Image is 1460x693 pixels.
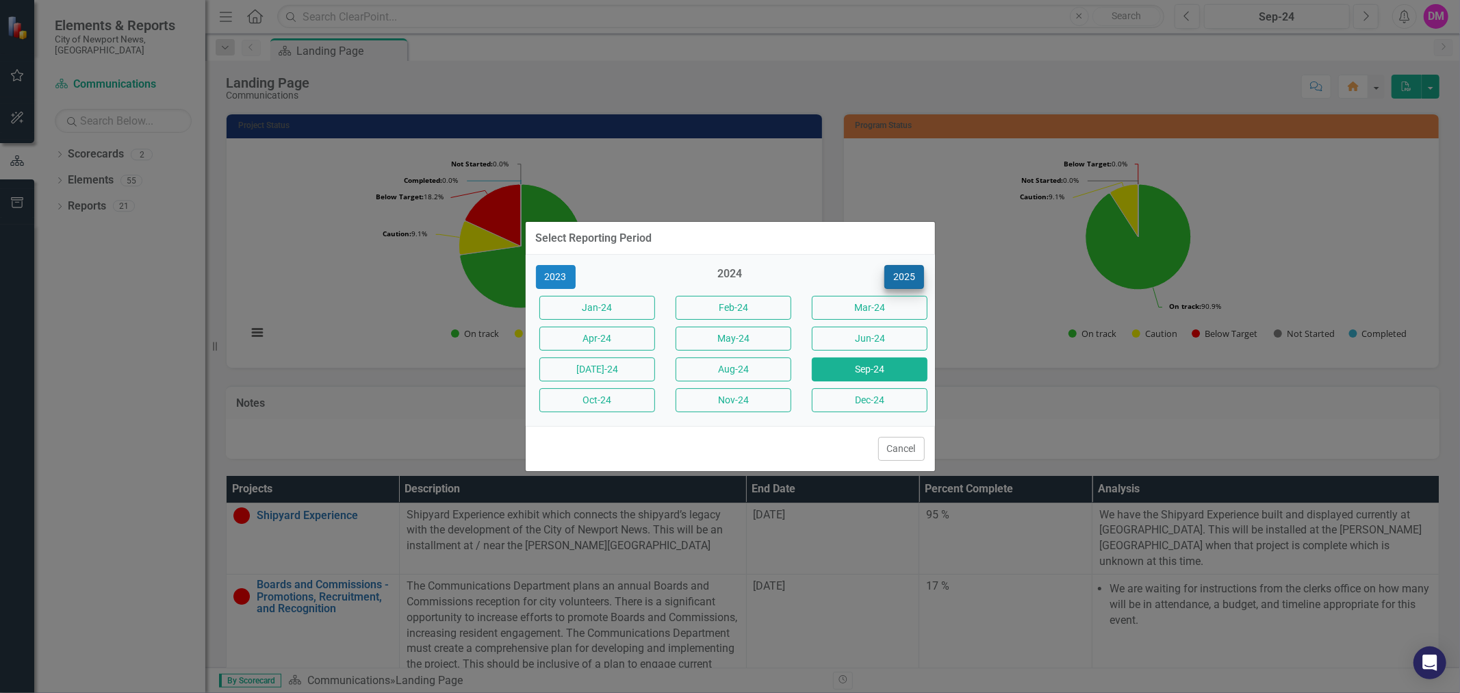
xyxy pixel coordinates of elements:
[812,357,927,381] button: Sep-24
[539,296,655,320] button: Jan-24
[812,388,927,412] button: Dec-24
[539,388,655,412] button: Oct-24
[676,296,791,320] button: Feb-24
[884,265,924,289] button: 2025
[539,357,655,381] button: [DATE]-24
[812,327,927,351] button: Jun-24
[676,388,791,412] button: Nov-24
[676,327,791,351] button: May-24
[539,327,655,351] button: Apr-24
[676,357,791,381] button: Aug-24
[812,296,927,320] button: Mar-24
[672,266,788,289] div: 2024
[878,437,925,461] button: Cancel
[536,232,652,244] div: Select Reporting Period
[1413,646,1446,679] div: Open Intercom Messenger
[536,265,576,289] button: 2023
